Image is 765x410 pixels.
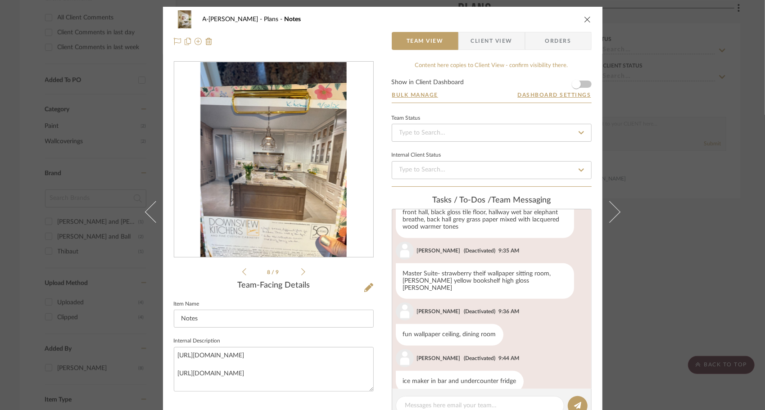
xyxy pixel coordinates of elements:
[432,196,491,204] span: Tasks / To-Dos /
[174,310,374,328] input: Enter Item Name
[392,61,592,70] div: Content here copies to Client View - confirm visibility there.
[392,153,441,158] div: Internal Client Status
[272,270,276,275] span: /
[396,371,524,392] div: ice maker in bar and undercounter fridge
[203,16,264,23] span: A-[PERSON_NAME]
[174,281,374,291] div: Team-Facing Details
[396,263,574,299] div: Master Suite- strawberry theif wallpaper sitting room, [PERSON_NAME] yellow bookshelf high gloss ...
[535,32,581,50] span: Orders
[499,247,520,255] div: 9:35 AM
[392,124,592,142] input: Type to Search…
[267,270,272,275] span: 8
[396,302,414,320] img: user_avatar.png
[396,242,414,260] img: user_avatar.png
[517,91,592,99] button: Dashboard Settings
[407,32,444,50] span: Team View
[264,16,285,23] span: Plans
[174,302,199,306] label: Item Name
[392,91,439,99] button: Bulk Manage
[396,324,503,346] div: fun wallpaper ceiling, dining room
[396,349,414,367] img: user_avatar.png
[285,16,301,23] span: Notes
[276,270,280,275] span: 9
[392,116,421,121] div: Team Status
[417,354,461,362] div: [PERSON_NAME]
[584,15,592,23] button: close
[392,196,592,206] div: team Messaging
[205,38,213,45] img: Remove from project
[392,161,592,179] input: Type to Search…
[174,62,373,257] div: 7
[499,354,520,362] div: 9:44 AM
[464,354,496,362] div: (Deactivated)
[471,32,512,50] span: Client View
[499,307,520,315] div: 9:36 AM
[174,10,195,28] img: e0b3d2d5-6538-45cb-b493-549fa636e486_48x40.jpg
[174,339,221,343] label: Internal Description
[396,195,574,238] div: Cooler look- windborne high gloss trim, elephants breathe front hall, black gloss tile floor, hal...
[464,247,496,255] div: (Deactivated)
[417,307,461,315] div: [PERSON_NAME]
[200,62,347,257] img: fd89d69c-379c-452e-a333-242c02aa7ce3_436x436.jpg
[417,247,461,255] div: [PERSON_NAME]
[464,307,496,315] div: (Deactivated)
